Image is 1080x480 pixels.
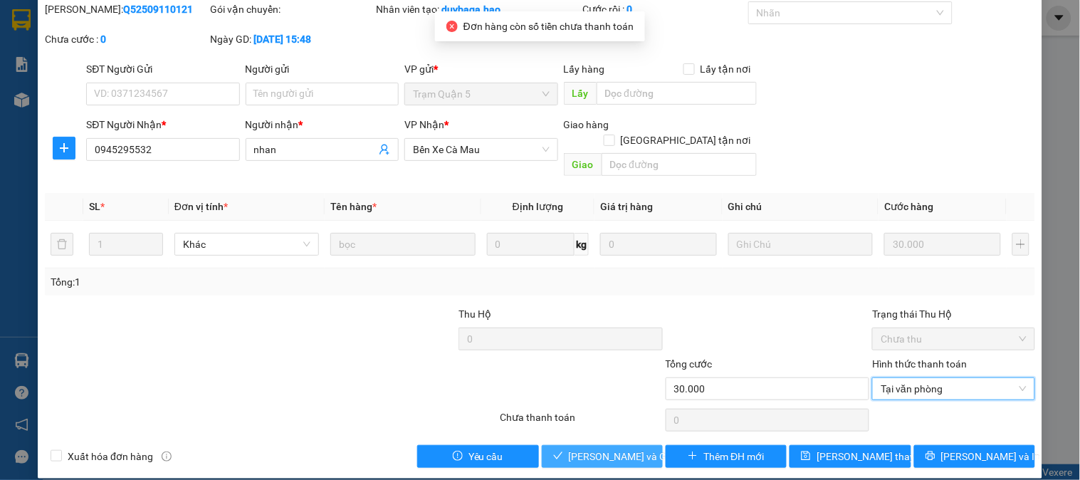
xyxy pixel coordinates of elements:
span: Giao [564,153,602,176]
b: [DATE] 15:48 [254,33,312,45]
input: Dọc đường [602,153,757,176]
span: kg [575,233,589,256]
span: Thu Hộ [458,308,491,320]
button: printer[PERSON_NAME] và In [914,445,1035,468]
span: VP Nhận [404,119,444,130]
button: delete [51,233,73,256]
span: [PERSON_NAME] thay đổi [817,449,930,464]
span: Đơn vị tính [174,201,228,212]
button: plus [1012,233,1029,256]
span: plus [53,142,75,154]
th: Ghi chú [723,193,879,221]
div: Người nhận [246,117,399,132]
span: Lấy tận nơi [695,61,757,77]
span: check [553,451,563,462]
input: VD: Bàn, Ghế [330,233,475,256]
span: Cước hàng [884,201,933,212]
div: SĐT Người Nhận [86,117,239,132]
input: Ghi Chú [728,233,873,256]
span: Tổng cước [666,358,713,370]
b: GỬI : Bến Xe Cà Mau [18,103,200,127]
span: close-circle [446,21,458,32]
span: Bến Xe Cà Mau [413,139,549,160]
span: Yêu cầu [468,449,503,464]
li: 26 Phó Cơ Điều, Phường 12 [133,35,595,53]
span: Lấy [564,82,597,105]
span: Khác [183,234,310,255]
span: plus [688,451,698,462]
div: VP gửi [404,61,557,77]
span: Định lượng [513,201,563,212]
div: SĐT Người Gửi [86,61,239,77]
span: Xuất hóa đơn hàng [62,449,159,464]
input: 0 [600,233,717,256]
button: plusThêm ĐH mới [666,445,787,468]
div: Người gửi [246,61,399,77]
span: Trạm Quận 5 [413,83,549,105]
div: Cước rồi : [583,1,745,17]
input: 0 [884,233,1001,256]
div: Trạng thái Thu Hộ [872,306,1034,322]
div: Nhân viên tạo: [376,1,580,17]
button: save[PERSON_NAME] thay đổi [790,445,911,468]
span: Tên hàng [330,201,377,212]
span: Tại văn phòng [881,378,1026,400]
b: 0 [100,33,106,45]
button: plus [53,137,75,160]
li: Hotline: 02839552959 [133,53,595,71]
button: check[PERSON_NAME] và Giao hàng [542,445,663,468]
span: exclamation-circle [453,451,463,462]
span: [PERSON_NAME] và Giao hàng [569,449,706,464]
b: duybaga.hao [441,4,500,15]
input: Dọc đường [597,82,757,105]
span: Giá trị hàng [600,201,653,212]
span: [PERSON_NAME] và In [941,449,1041,464]
span: printer [926,451,935,462]
div: Gói vận chuyển: [211,1,373,17]
span: Thêm ĐH mới [703,449,764,464]
span: save [801,451,811,462]
span: user-add [379,144,390,155]
span: Chưa thu [881,328,1026,350]
div: Chưa cước : [45,31,207,47]
span: Giao hàng [564,119,609,130]
span: SL [89,201,100,212]
span: Đơn hàng còn số tiền chưa thanh toán [463,21,634,32]
div: [PERSON_NAME]: [45,1,207,17]
b: Q52509110121 [123,4,193,15]
span: info-circle [162,452,172,461]
div: Ngày GD: [211,31,373,47]
b: 0 [627,4,633,15]
label: Hình thức thanh toán [872,358,967,370]
img: logo.jpg [18,18,89,89]
span: [GEOGRAPHIC_DATA] tận nơi [615,132,757,148]
button: exclamation-circleYêu cầu [417,445,538,468]
div: Chưa thanh toán [498,409,664,434]
div: Tổng: 1 [51,274,418,290]
span: Lấy hàng [564,63,605,75]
